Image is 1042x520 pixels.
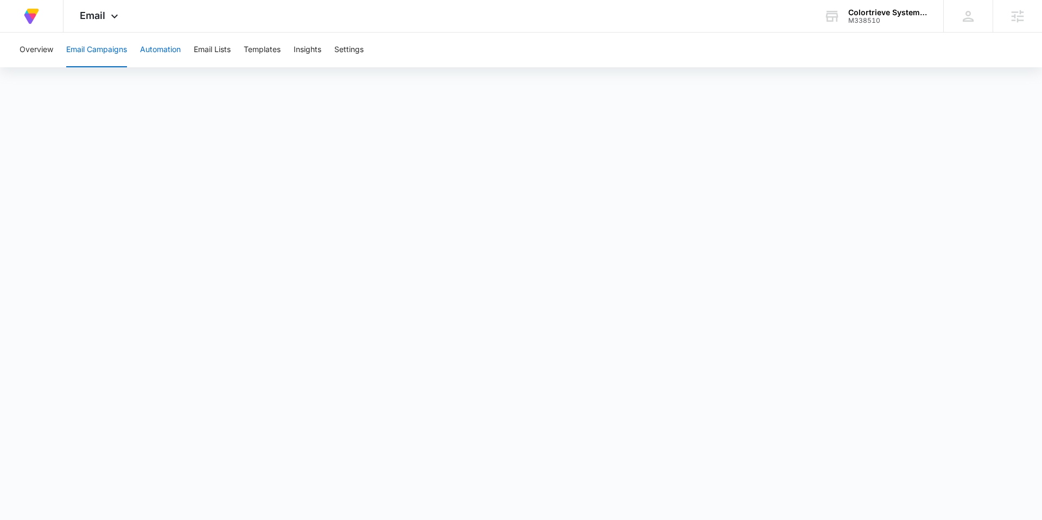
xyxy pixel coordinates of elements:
button: Email Campaigns [66,33,127,67]
div: account name [848,8,927,17]
button: Overview [20,33,53,67]
div: account id [848,17,927,24]
span: Email [80,10,105,21]
button: Settings [334,33,364,67]
button: Templates [244,33,281,67]
button: Email Lists [194,33,231,67]
button: Automation [140,33,181,67]
img: Volusion [22,7,41,26]
button: Insights [294,33,321,67]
